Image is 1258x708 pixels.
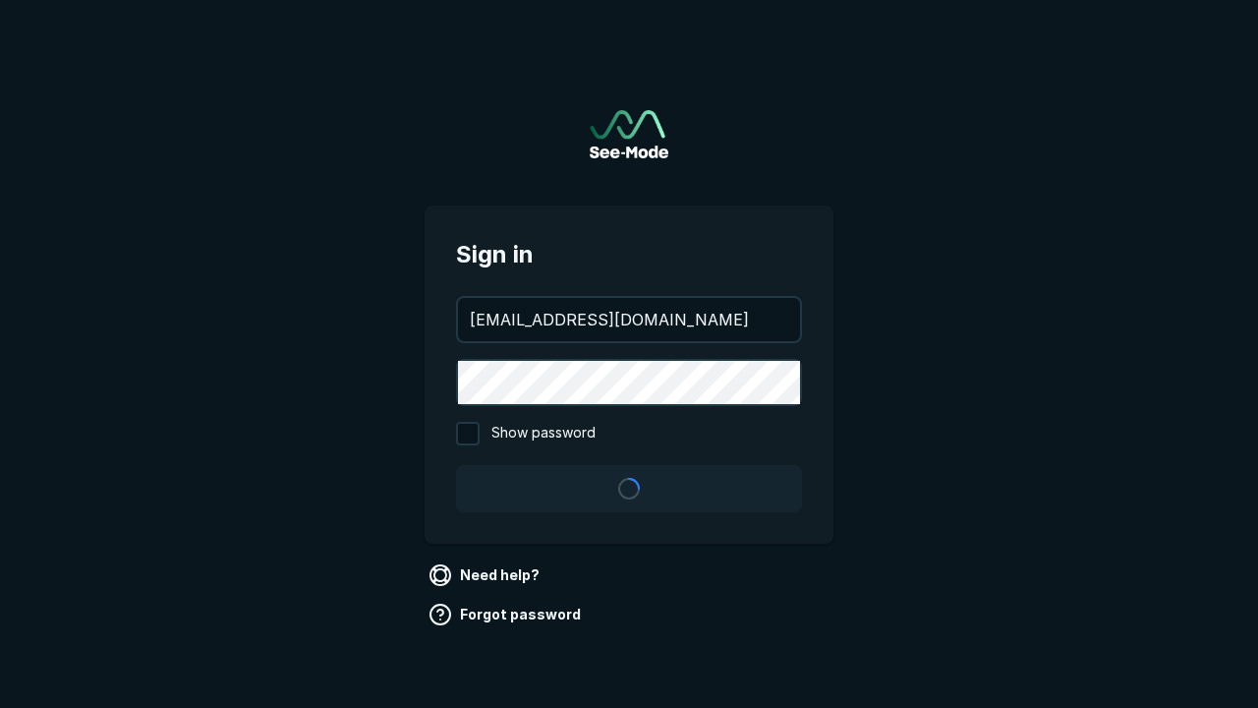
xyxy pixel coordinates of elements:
input: your@email.com [458,298,800,341]
a: Go to sign in [590,110,668,158]
img: See-Mode Logo [590,110,668,158]
a: Need help? [425,560,547,591]
span: Show password [491,422,596,445]
span: Sign in [456,237,802,272]
a: Forgot password [425,599,589,630]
